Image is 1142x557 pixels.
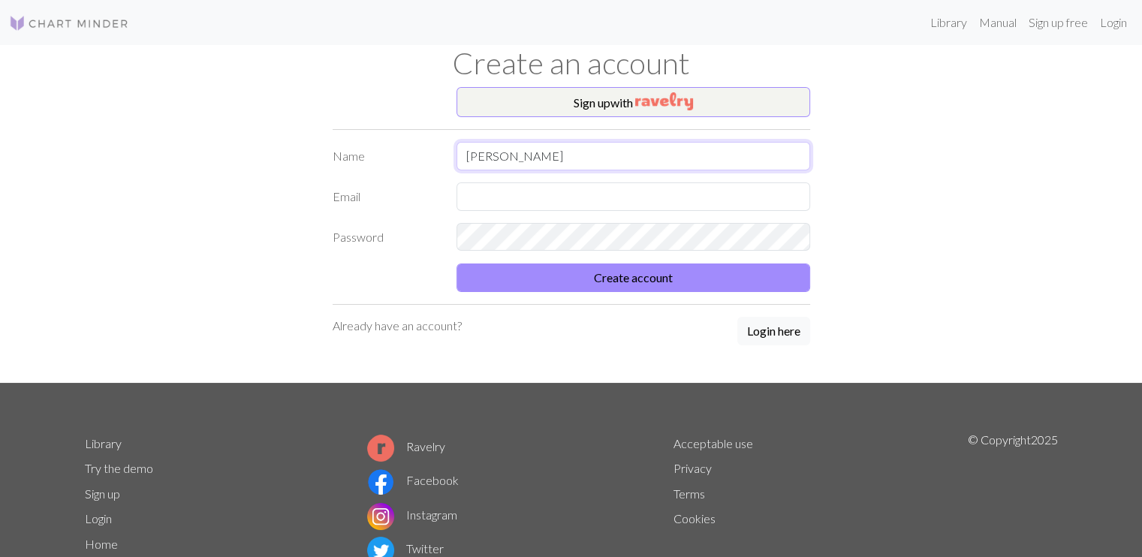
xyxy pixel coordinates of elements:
[85,537,118,551] a: Home
[367,439,445,453] a: Ravelry
[324,223,447,251] label: Password
[635,92,693,110] img: Ravelry
[456,87,810,117] button: Sign upwith
[673,486,705,501] a: Terms
[9,14,129,32] img: Logo
[367,435,394,462] img: Ravelry logo
[924,8,973,38] a: Library
[367,473,459,487] a: Facebook
[367,507,457,522] a: Instagram
[367,468,394,495] img: Facebook logo
[673,436,753,450] a: Acceptable use
[737,317,810,345] button: Login here
[85,461,153,475] a: Try the demo
[85,436,122,450] a: Library
[673,511,716,525] a: Cookies
[76,45,1067,81] h1: Create an account
[1094,8,1133,38] a: Login
[324,142,447,170] label: Name
[1023,8,1094,38] a: Sign up free
[333,317,462,335] p: Already have an account?
[367,541,444,555] a: Twitter
[85,511,112,525] a: Login
[973,8,1023,38] a: Manual
[456,263,810,292] button: Create account
[324,182,447,211] label: Email
[737,317,810,347] a: Login here
[85,486,120,501] a: Sign up
[673,461,712,475] a: Privacy
[367,503,394,530] img: Instagram logo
